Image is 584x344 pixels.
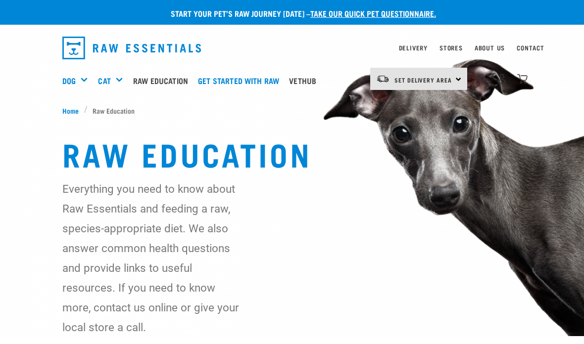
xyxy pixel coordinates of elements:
[439,46,463,49] a: Stores
[98,75,110,86] a: Cat
[376,75,389,84] img: van-moving.png
[62,105,79,116] span: Home
[497,74,507,84] img: user.png
[54,33,530,63] nav: dropdown navigation
[131,61,195,100] a: Raw Education
[475,46,505,49] a: About Us
[62,179,246,337] p: Everything you need to know about Raw Essentials and feeding a raw, species-appropriate diet. We ...
[477,74,487,83] img: home-icon-1@2x.png
[517,74,528,84] img: home-icon@2x.png
[287,61,324,100] a: Vethub
[399,46,428,49] a: Delivery
[517,46,544,49] a: Contact
[394,78,452,82] span: Set Delivery Area
[310,11,436,15] a: take our quick pet questionnaire.
[62,37,201,59] img: Raw Essentials Logo
[62,105,522,116] nav: breadcrumbs
[62,135,522,171] h1: Raw Education
[195,61,287,100] a: Get started with Raw
[62,105,84,116] a: Home
[62,75,76,86] a: Dog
